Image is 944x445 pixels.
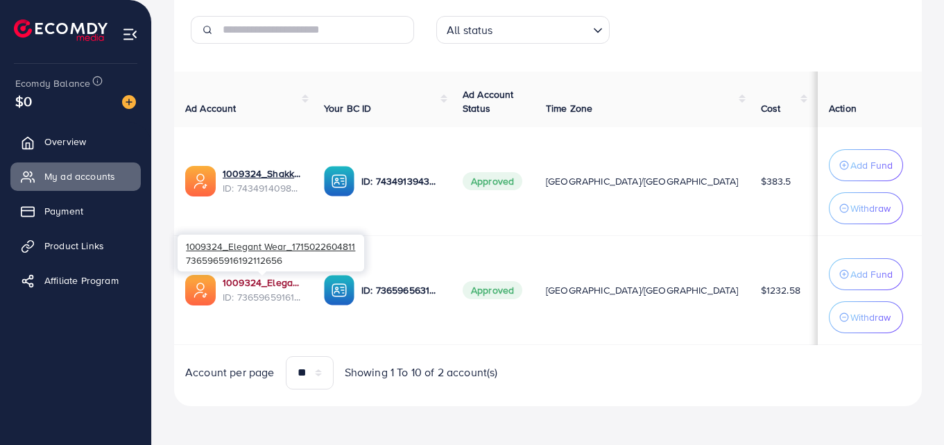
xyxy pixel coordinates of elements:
[44,239,104,253] span: Product Links
[178,235,364,271] div: 7365965916192112656
[10,128,141,156] a: Overview
[122,26,138,42] img: menu
[829,301,903,333] button: Withdraw
[546,283,739,297] span: [GEOGRAPHIC_DATA]/[GEOGRAPHIC_DATA]
[829,101,857,115] span: Action
[761,101,781,115] span: Cost
[185,364,275,380] span: Account per page
[829,192,903,224] button: Withdraw
[463,281,522,299] span: Approved
[10,162,141,190] a: My ad accounts
[44,204,83,218] span: Payment
[15,91,32,111] span: $0
[10,267,141,294] a: Affiliate Program
[14,19,108,41] img: logo
[361,173,440,190] p: ID: 7434913943245914129
[546,101,592,115] span: Time Zone
[44,135,86,149] span: Overview
[885,383,934,435] iframe: Chat
[223,167,302,180] a: 1009324_Shakka_1731075849517
[324,166,354,196] img: ic-ba-acc.ded83a64.svg
[185,275,216,305] img: ic-ads-acc.e4c84228.svg
[361,282,440,299] p: ID: 7365965631474204673
[44,274,119,287] span: Affiliate Program
[850,157,893,174] p: Add Fund
[761,174,791,188] span: $383.5
[324,275,354,305] img: ic-ba-acc.ded83a64.svg
[761,283,800,297] span: $1232.58
[444,20,496,40] span: All status
[829,258,903,290] button: Add Fund
[10,232,141,260] a: Product Links
[463,172,522,190] span: Approved
[186,240,355,253] span: 1009324_Elegant Wear_1715022604811
[10,197,141,225] a: Payment
[185,166,216,196] img: ic-ads-acc.e4c84228.svg
[324,101,372,115] span: Your BC ID
[345,364,498,380] span: Showing 1 To 10 of 2 account(s)
[15,76,90,90] span: Ecomdy Balance
[223,276,302,289] a: 1009324_Elegant Wear_1715022604811
[122,95,136,109] img: image
[185,101,237,115] span: Ad Account
[223,181,302,195] span: ID: 7434914098950799361
[44,169,115,183] span: My ad accounts
[497,17,587,40] input: Search for option
[850,200,891,217] p: Withdraw
[850,309,891,326] p: Withdraw
[223,167,302,195] div: <span class='underline'>1009324_Shakka_1731075849517</span></br>7434914098950799361
[436,16,610,44] div: Search for option
[546,174,739,188] span: [GEOGRAPHIC_DATA]/[GEOGRAPHIC_DATA]
[829,149,903,181] button: Add Fund
[463,87,514,115] span: Ad Account Status
[850,266,893,283] p: Add Fund
[223,290,302,304] span: ID: 7365965916192112656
